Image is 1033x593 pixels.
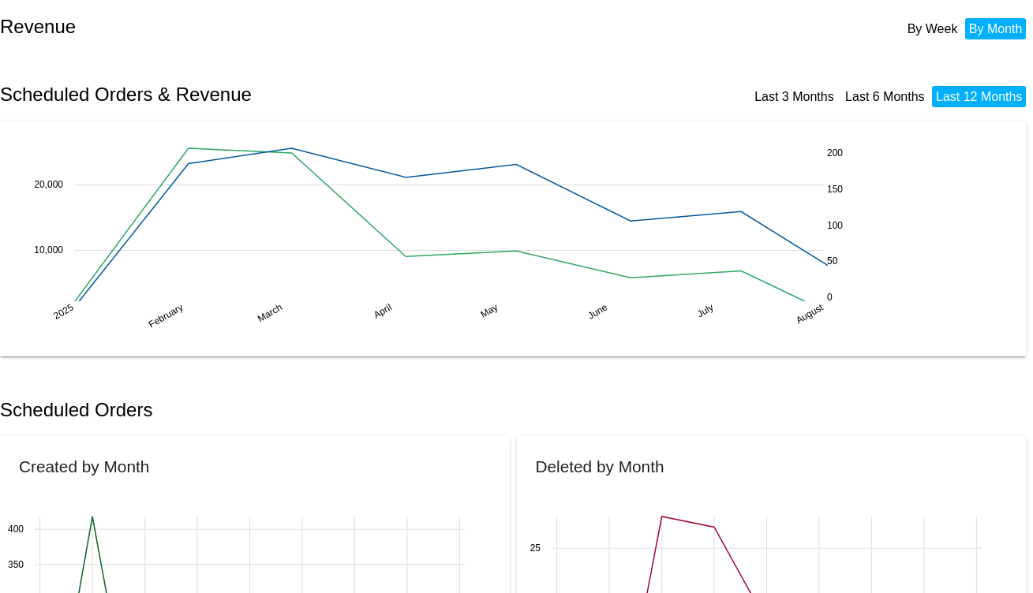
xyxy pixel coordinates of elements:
li: By Week [904,18,962,39]
text: July [695,301,715,319]
text: August [794,301,825,326]
text: 350 [8,559,24,570]
text: 50 [827,255,838,267]
text: February [147,301,185,330]
text: 0 [827,291,833,302]
text: 20,000 [34,179,63,190]
text: 100 [827,219,843,230]
text: 400 [8,524,24,535]
a: Last 3 Months [754,90,834,103]
text: June [586,301,610,321]
a: Last 6 Months [845,90,925,103]
li: By Month [965,18,1027,39]
text: 2025 [51,301,75,322]
text: 200 [827,147,843,159]
text: 25 [530,543,541,554]
text: March [256,301,284,324]
h2: Deleted by Month [536,457,664,476]
h2: Created by Month [19,457,149,476]
a: Last 12 Months [936,90,1022,103]
text: 10,000 [34,244,63,255]
text: May [479,301,500,319]
text: April [372,301,394,320]
text: 150 [827,184,843,195]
